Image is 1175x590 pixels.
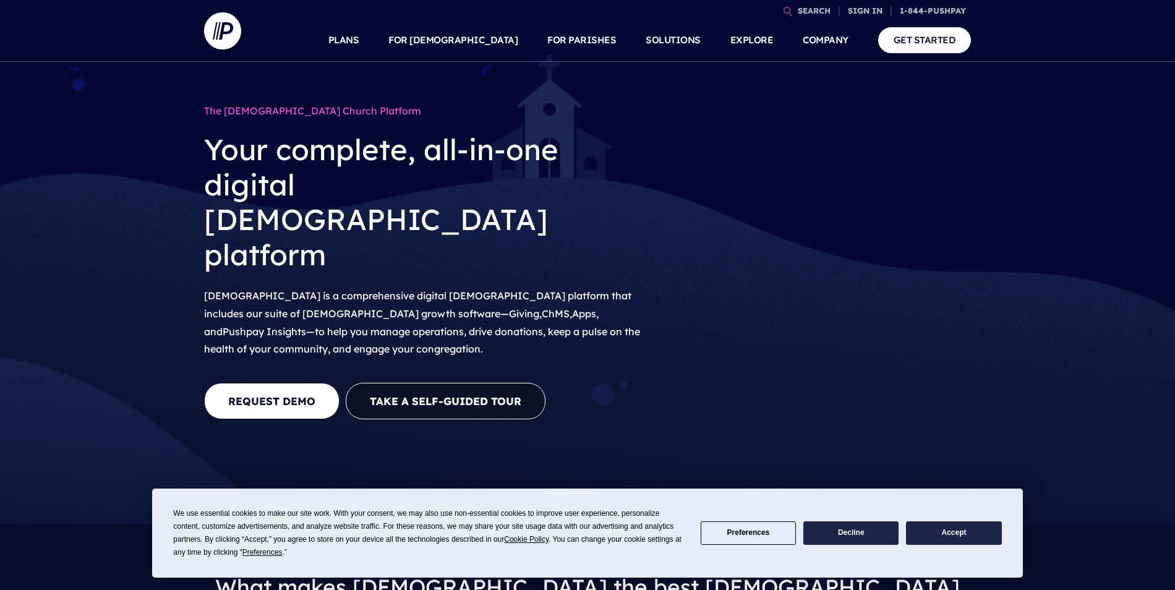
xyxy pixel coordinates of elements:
[803,521,899,545] button: Decline
[504,535,549,544] span: Cookie Policy
[346,383,545,419] a: Take A Self-Guided Tour
[328,19,359,62] a: PLANS
[906,521,1001,545] button: Accept
[173,507,685,559] div: We use essential cookies to make our site work. With your consent, we may also use non-essential ...
[204,383,340,419] a: REQUEST DEMO
[388,19,518,62] a: FOR [DEMOGRAPHIC_DATA]
[572,307,596,320] a: Apps
[701,521,796,545] button: Preferences
[223,325,306,338] a: Pushpay Insights
[204,99,643,122] h1: The [DEMOGRAPHIC_DATA] Church Platform
[547,19,616,62] a: FOR PARISHES
[878,27,972,53] a: GET STARTED
[730,19,774,62] a: EXPLORE
[204,122,643,282] h2: Your complete, all-in-one digital [DEMOGRAPHIC_DATA] platform
[152,489,1023,578] div: Cookie Consent Prompt
[542,307,570,320] a: ChMS
[204,289,640,355] span: [DEMOGRAPHIC_DATA] is a comprehensive digital [DEMOGRAPHIC_DATA] platform that includes our suite...
[509,307,539,320] a: Giving
[646,19,701,62] a: SOLUTIONS
[242,548,283,557] span: Preferences
[803,19,848,62] a: COMPANY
